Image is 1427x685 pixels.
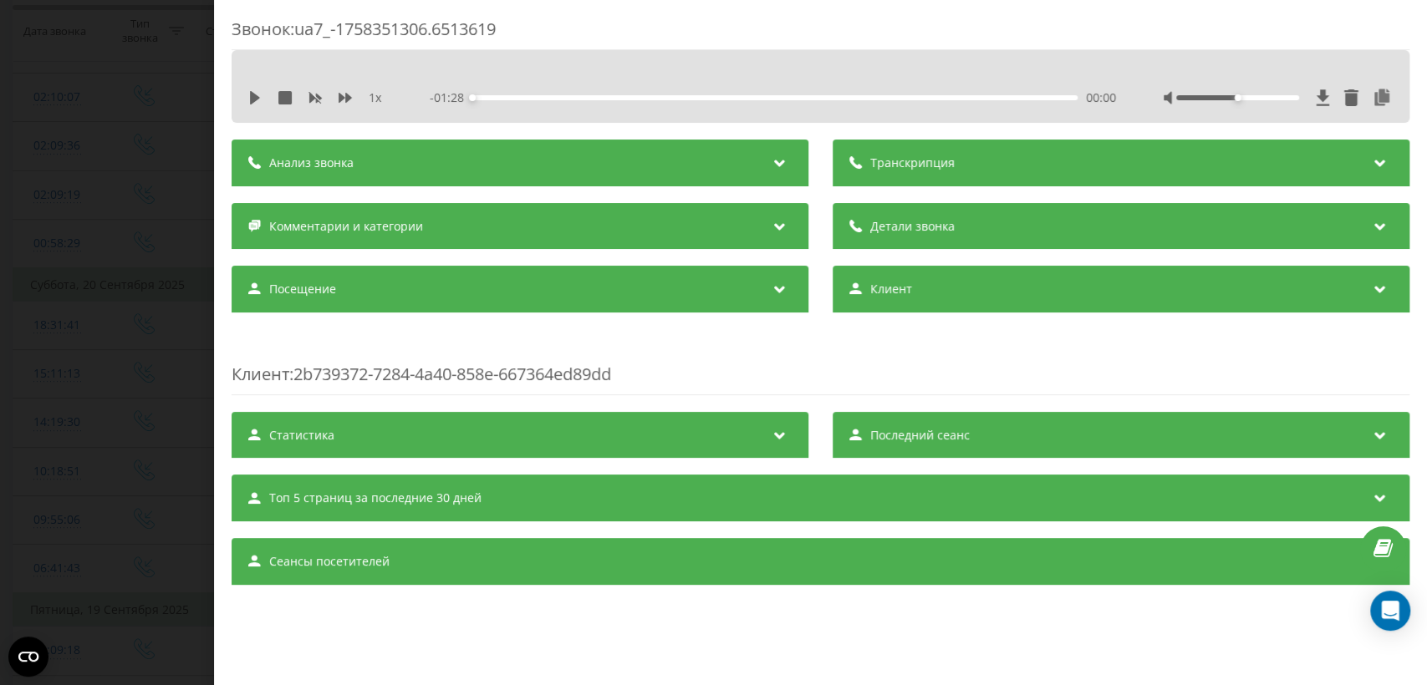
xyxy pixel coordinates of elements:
div: Accessibility label [469,94,476,101]
span: Комментарии и категории [269,218,423,235]
span: Последний сеанс [870,427,970,444]
div: : 2b739372-7284-4a40-858e-667364ed89dd [232,329,1409,395]
span: Статистика [269,427,334,444]
span: 00:00 [1086,89,1116,106]
span: Транскрипция [870,155,955,171]
span: Посещение [269,281,336,297]
span: 1 x [369,89,381,106]
span: Детали звонка [870,218,955,235]
span: Топ 5 страниц за последние 30 дней [269,490,482,506]
span: Анализ звонка [269,155,354,171]
div: Accessibility label [1234,94,1241,101]
span: Клиент [870,281,912,297]
span: Сеансы посетителей [269,553,390,570]
span: Клиент [232,363,289,385]
div: Open Intercom Messenger [1370,591,1410,631]
div: Звонок : ua7_-1758351306.6513619 [232,18,1409,50]
button: Open CMP widget [8,637,48,677]
span: - 01:28 [430,89,472,106]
